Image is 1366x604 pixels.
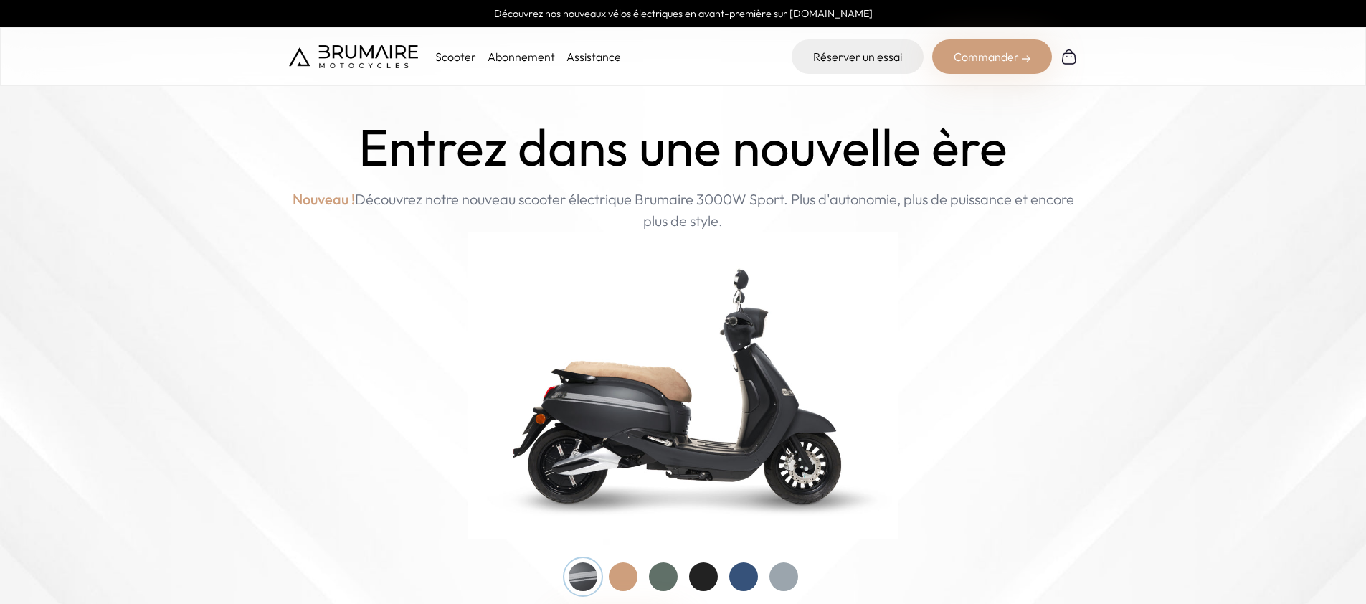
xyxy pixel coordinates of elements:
[792,39,924,74] a: Réserver un essai
[289,189,1078,232] p: Découvrez notre nouveau scooter électrique Brumaire 3000W Sport. Plus d'autonomie, plus de puissa...
[435,48,476,65] p: Scooter
[566,49,621,64] a: Assistance
[932,39,1052,74] div: Commander
[1061,48,1078,65] img: Panier
[289,45,418,68] img: Brumaire Motocycles
[1022,55,1030,63] img: right-arrow-2.png
[488,49,555,64] a: Abonnement
[293,189,355,210] span: Nouveau !
[359,118,1007,177] h1: Entrez dans une nouvelle ère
